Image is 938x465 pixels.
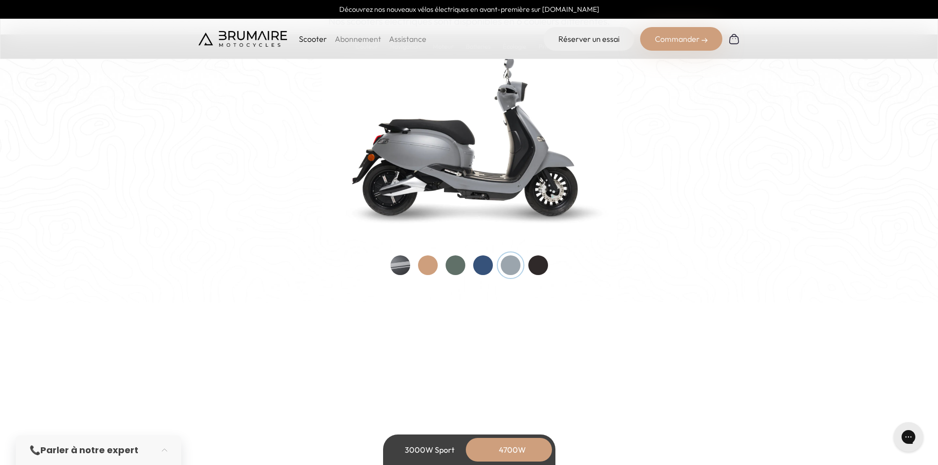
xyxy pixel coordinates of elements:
[299,33,327,45] p: Scooter
[728,33,740,45] img: Panier
[390,438,469,462] div: 3000W Sport
[889,419,928,455] iframe: Gorgias live chat messenger
[198,31,287,47] img: Brumaire Motocycles
[640,27,722,51] div: Commander
[335,34,381,44] a: Abonnement
[389,34,426,44] a: Assistance
[473,438,552,462] div: 4700W
[702,37,708,43] img: right-arrow-2.png
[544,27,634,51] a: Réserver un essai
